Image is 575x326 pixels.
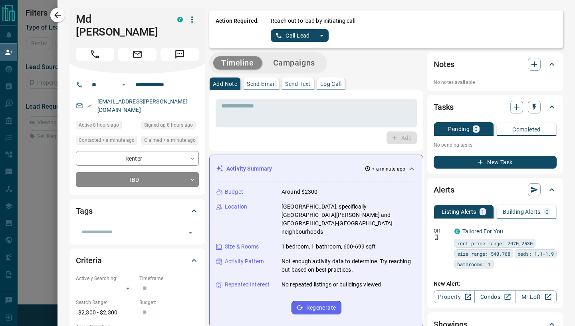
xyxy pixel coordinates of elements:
[457,260,491,268] span: bathrooms: 1
[434,227,450,235] p: Off
[265,56,323,70] button: Campaigns
[434,156,557,169] button: New Task
[503,209,541,215] p: Building Alerts
[225,280,270,289] p: Repeated Interest
[271,29,329,42] div: split button
[512,127,541,132] p: Completed
[76,251,199,270] div: Criteria
[76,254,102,267] h2: Criteria
[481,209,484,215] p: 1
[76,48,114,61] span: Call
[454,229,460,234] div: condos.ca
[271,17,355,25] p: Reach out to lead by initiating call
[434,290,475,303] a: Property
[434,183,454,196] h2: Alerts
[141,121,199,132] div: Fri Sep 12 2025
[185,227,196,238] button: Open
[118,48,157,61] span: Email
[442,209,476,215] p: Listing Alerts
[434,235,439,240] svg: Push Notification Only
[213,56,262,70] button: Timeline
[434,101,454,113] h2: Tasks
[97,98,188,113] a: [EMAIL_ADDRESS][PERSON_NAME][DOMAIN_NAME]
[434,139,557,151] p: No pending tasks
[282,243,376,251] p: 1 bedroom, 1 bathroom, 600-699 sqft
[76,121,137,132] div: Fri Sep 12 2025
[434,58,454,71] h2: Notes
[86,103,92,109] svg: Email Verified
[372,165,405,173] p: < a minute ago
[139,299,199,306] p: Budget:
[291,301,341,314] button: Regenerate
[213,81,237,87] p: Add Note
[474,290,516,303] a: Condos
[457,239,533,247] span: rent price range: 2070,2530
[226,165,272,173] p: Activity Summary
[434,55,557,74] div: Notes
[177,17,183,22] div: condos.ca
[76,136,137,147] div: Fri Sep 12 2025
[517,250,554,258] span: beds: 1.1-1.9
[225,257,264,266] p: Activity Pattern
[545,209,549,215] p: 0
[76,205,92,217] h2: Tags
[144,121,193,129] span: Signed up 8 hours ago
[79,121,119,129] span: Active 8 hours ago
[119,80,129,89] button: Open
[161,48,199,61] span: Message
[247,81,276,87] p: Send Email
[516,290,557,303] a: Mr.Loft
[225,203,247,211] p: Location
[76,275,135,282] p: Actively Searching:
[474,126,478,132] p: 0
[76,306,135,319] p: $2,300 - $2,300
[434,79,557,86] p: No notes available
[225,188,243,196] p: Budget
[282,257,416,274] p: Not enough activity data to determine. Try reaching out based on best practices.
[141,136,199,147] div: Fri Sep 12 2025
[282,203,416,236] p: [GEOGRAPHIC_DATA], specifically [GEOGRAPHIC_DATA][PERSON_NAME] and [GEOGRAPHIC_DATA]-[GEOGRAPHIC_...
[271,29,315,42] button: Call Lead
[76,13,165,38] h1: Md [PERSON_NAME]
[434,97,557,117] div: Tasks
[282,280,381,289] p: No repeated listings or buildings viewed
[144,136,196,144] span: Claimed < a minute ago
[225,243,259,251] p: Size & Rooms
[216,17,259,42] p: Action Required:
[76,299,135,306] p: Search Range:
[76,201,199,221] div: Tags
[462,228,503,235] a: Tailored For You
[139,275,199,282] p: Timeframe:
[448,126,470,132] p: Pending
[216,161,416,176] div: Activity Summary< a minute ago
[76,172,199,187] div: TBD
[320,81,341,87] p: Log Call
[79,136,135,144] span: Contacted < a minute ago
[457,250,510,258] span: size range: 540,768
[76,151,199,166] div: Renter
[434,180,557,199] div: Alerts
[285,81,311,87] p: Send Text
[282,188,318,196] p: Around $2300
[434,280,557,288] p: New Alert:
